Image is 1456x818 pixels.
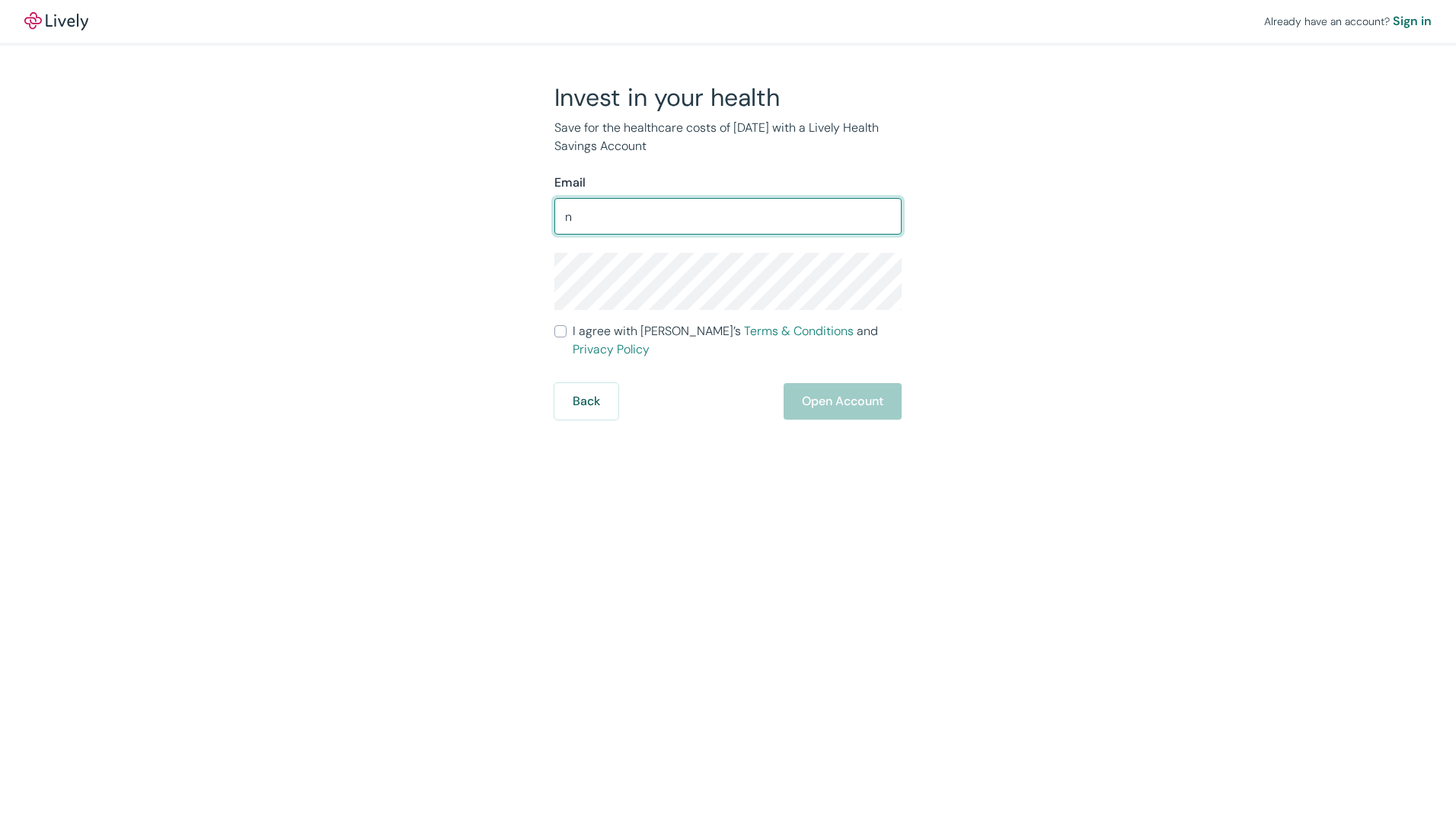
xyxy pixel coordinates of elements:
[24,12,88,30] a: LivelyLively
[554,119,902,155] p: Save for the healthcare costs of [DATE] with a Lively Health Savings Account
[573,341,650,357] a: Privacy Policy
[1393,12,1432,30] a: Sign in
[744,323,854,339] a: Terms & Conditions
[554,174,586,192] label: Email
[573,322,902,359] span: I agree with [PERSON_NAME]’s and
[1264,12,1432,30] div: Already have an account?
[24,12,88,30] img: Lively
[554,383,618,420] button: Back
[554,82,902,113] h2: Invest in your health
